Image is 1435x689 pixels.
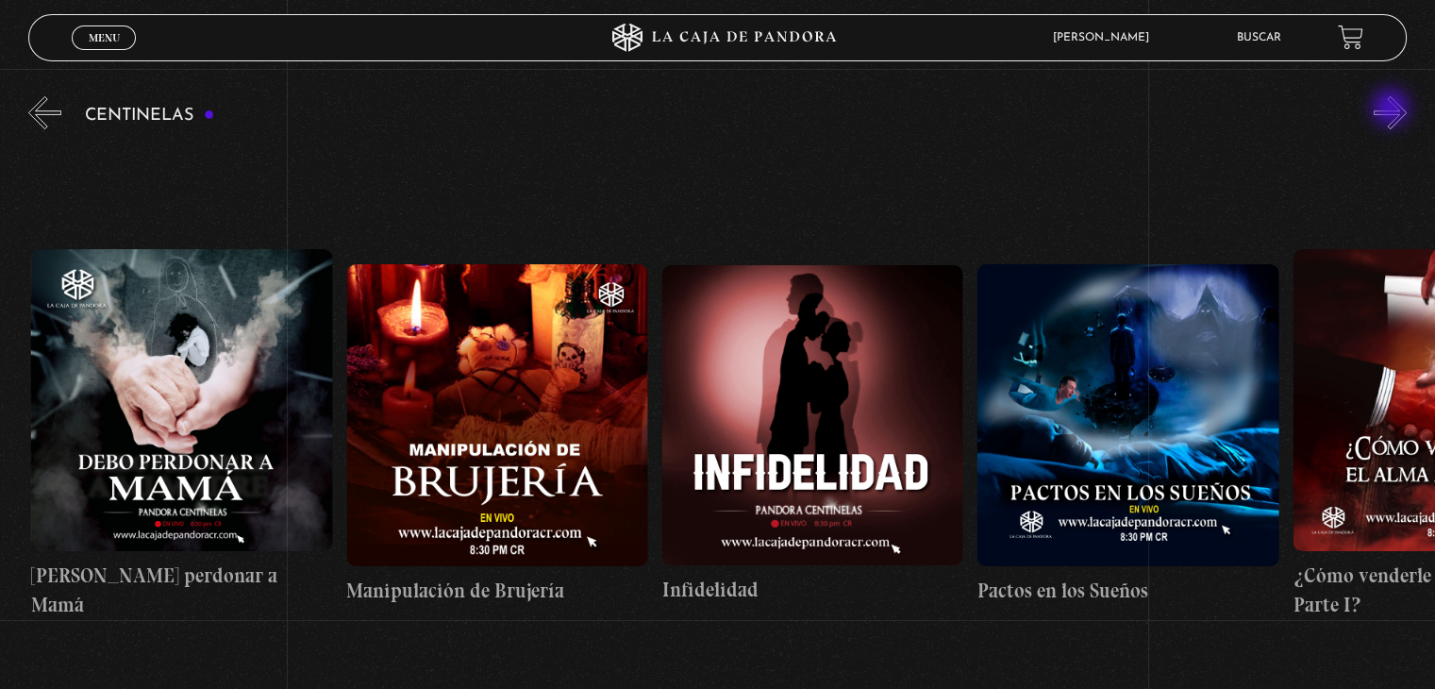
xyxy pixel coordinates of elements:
button: Previous [28,96,61,129]
span: Menu [89,32,120,43]
span: Cerrar [82,47,126,60]
h4: [PERSON_NAME] perdonar a Mamá [31,561,332,620]
h4: Pactos en los Sueños [977,576,1278,606]
h4: Manipulación de Brujería [347,576,648,606]
a: View your shopping cart [1338,25,1363,50]
span: [PERSON_NAME] [1043,32,1168,43]
h3: Centinelas [85,107,214,125]
button: Next [1374,96,1407,129]
h4: Infidelidad [662,575,963,605]
a: Buscar [1237,32,1281,43]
